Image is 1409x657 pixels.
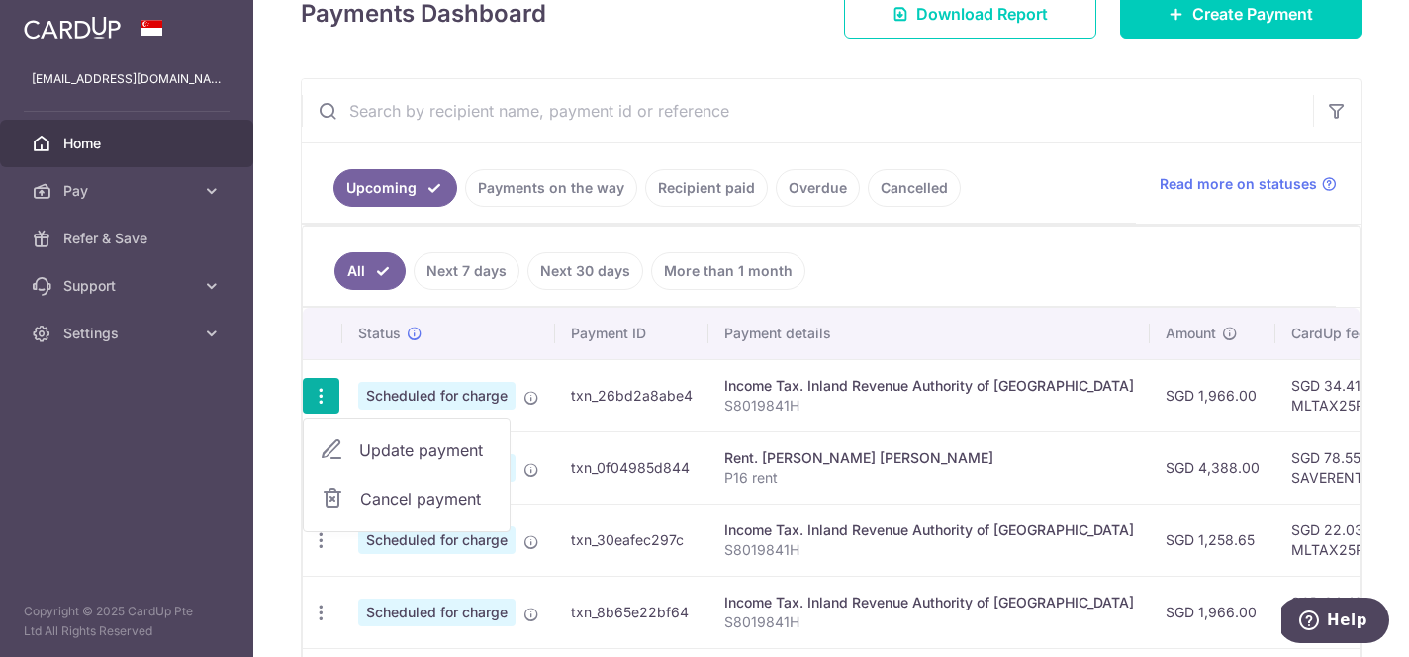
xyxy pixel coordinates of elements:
th: Payment ID [555,308,708,359]
span: Scheduled for charge [358,382,516,410]
iframe: Opens a widget where you can find more information [1281,598,1389,647]
td: SGD 4,388.00 [1150,431,1275,504]
a: Payments on the way [465,169,637,207]
div: Income Tax. Inland Revenue Authority of [GEOGRAPHIC_DATA] [724,593,1134,612]
span: Scheduled for charge [358,526,516,554]
a: Next 7 days [414,252,519,290]
div: Income Tax. Inland Revenue Authority of [GEOGRAPHIC_DATA] [724,376,1134,396]
td: SGD 1,966.00 [1150,359,1275,431]
td: SGD 1,966.00 [1150,576,1275,648]
span: Amount [1166,324,1216,343]
th: Payment details [708,308,1150,359]
span: Create Payment [1192,2,1313,26]
td: txn_8b65e22bf64 [555,576,708,648]
span: CardUp fee [1291,324,1366,343]
a: Upcoming [333,169,457,207]
span: Read more on statuses [1160,174,1317,194]
td: SGD 34.41 MLTAX25R [1275,359,1404,431]
td: SGD 78.55 SAVERENT179 [1275,431,1404,504]
td: txn_30eafec297c [555,504,708,576]
td: txn_26bd2a8abe4 [555,359,708,431]
p: P16 rent [724,468,1134,488]
span: Download Report [916,2,1048,26]
span: Support [63,276,194,296]
p: [EMAIL_ADDRESS][DOMAIN_NAME] [32,69,222,89]
a: More than 1 month [651,252,805,290]
a: Overdue [776,169,860,207]
a: Recipient paid [645,169,768,207]
a: All [334,252,406,290]
div: Rent. [PERSON_NAME] [PERSON_NAME] [724,448,1134,468]
span: Status [358,324,401,343]
input: Search by recipient name, payment id or reference [302,79,1313,142]
span: Pay [63,181,194,201]
span: Settings [63,324,194,343]
a: Next 30 days [527,252,643,290]
span: Refer & Save [63,229,194,248]
p: S8019841H [724,540,1134,560]
td: SGD 22.03 MLTAX25R [1275,504,1404,576]
span: Scheduled for charge [358,599,516,626]
td: SGD 34.41 MLTAX25R [1275,576,1404,648]
td: SGD 1,258.65 [1150,504,1275,576]
img: CardUp [24,16,121,40]
p: S8019841H [724,612,1134,632]
td: txn_0f04985d844 [555,431,708,504]
a: Cancelled [868,169,961,207]
p: S8019841H [724,396,1134,416]
span: Home [63,134,194,153]
a: Read more on statuses [1160,174,1337,194]
div: Income Tax. Inland Revenue Authority of [GEOGRAPHIC_DATA] [724,520,1134,540]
